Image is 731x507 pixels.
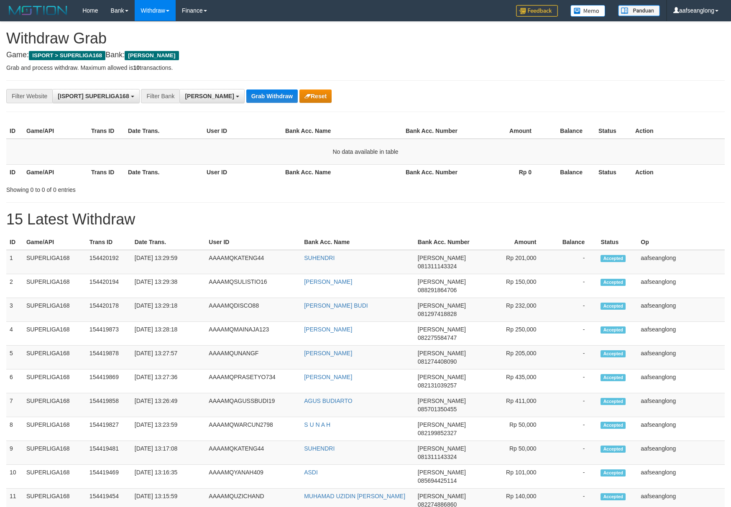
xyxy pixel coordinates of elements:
[476,322,549,346] td: Rp 250,000
[601,350,626,357] span: Accepted
[301,234,414,250] th: Bank Acc. Name
[6,234,23,250] th: ID
[86,322,131,346] td: 154419873
[6,139,725,165] td: No data available in table
[418,334,457,341] span: Copy 082275584747 to clipboard
[23,417,86,441] td: SUPERLIGA168
[131,417,206,441] td: [DATE] 13:23:59
[418,350,466,357] span: [PERSON_NAME]
[29,51,105,60] span: ISPORT > SUPERLIGA168
[131,346,206,369] td: [DATE] 13:27:57
[549,369,598,393] td: -
[476,441,549,465] td: Rp 50,000
[597,234,637,250] th: Status
[203,123,282,139] th: User ID
[637,250,725,274] td: aafseanglong
[88,123,125,139] th: Trans ID
[418,302,466,309] span: [PERSON_NAME]
[476,250,549,274] td: Rp 201,000
[131,234,206,250] th: Date Trans.
[418,397,466,404] span: [PERSON_NAME]
[299,89,332,103] button: Reset
[179,89,244,103] button: [PERSON_NAME]
[205,393,301,417] td: AAAAMQAGUSSBUDI19
[304,397,352,404] a: AGUS BUDIARTO
[6,182,298,194] div: Showing 0 to 0 of 0 entries
[418,374,466,380] span: [PERSON_NAME]
[476,465,549,489] td: Rp 101,000
[414,234,476,250] th: Bank Acc. Number
[476,234,549,250] th: Amount
[304,326,352,333] a: [PERSON_NAME]
[205,369,301,393] td: AAAAMQPRASETYO734
[6,51,725,59] h4: Game: Bank:
[86,250,131,274] td: 154420192
[601,326,626,334] span: Accepted
[595,164,632,180] th: Status
[205,250,301,274] td: AAAAMQKATENG44
[86,393,131,417] td: 154419858
[601,422,626,429] span: Accepted
[23,441,86,465] td: SUPERLIGA168
[125,51,179,60] span: [PERSON_NAME]
[86,298,131,322] td: 154420178
[23,298,86,322] td: SUPERLIGA168
[304,445,335,452] a: SUHENDRI
[205,417,301,441] td: AAAAMQWARCUN2798
[6,64,725,72] p: Grab and process withdraw. Maximum allowed is transactions.
[637,234,725,250] th: Op
[6,465,23,489] td: 10
[544,164,595,180] th: Balance
[418,278,466,285] span: [PERSON_NAME]
[6,211,725,228] h1: 15 Latest Withdraw
[418,311,457,317] span: Copy 081297418828 to clipboard
[476,346,549,369] td: Rp 205,000
[131,465,206,489] td: [DATE] 13:16:35
[23,369,86,393] td: SUPERLIGA168
[637,417,725,441] td: aafseanglong
[418,445,466,452] span: [PERSON_NAME]
[6,417,23,441] td: 8
[6,441,23,465] td: 9
[86,234,131,250] th: Trans ID
[418,263,457,270] span: Copy 081311143324 to clipboard
[637,369,725,393] td: aafseanglong
[632,164,725,180] th: Action
[141,89,179,103] div: Filter Bank
[418,453,457,460] span: Copy 081311143324 to clipboard
[304,302,368,309] a: [PERSON_NAME] BUDI
[205,346,301,369] td: AAAAMQUNANGF
[637,393,725,417] td: aafseanglong
[637,465,725,489] td: aafseanglong
[601,493,626,500] span: Accepted
[131,274,206,298] td: [DATE] 13:29:38
[549,465,598,489] td: -
[304,255,335,261] a: SUHENDRI
[131,298,206,322] td: [DATE] 13:29:18
[304,421,330,428] a: S U N A H
[418,326,466,333] span: [PERSON_NAME]
[476,417,549,441] td: Rp 50,000
[86,417,131,441] td: 154419827
[185,93,234,99] span: [PERSON_NAME]
[402,164,467,180] th: Bank Acc. Number
[601,469,626,476] span: Accepted
[203,164,282,180] th: User ID
[601,303,626,310] span: Accepted
[601,279,626,286] span: Accepted
[23,123,88,139] th: Game/API
[86,369,131,393] td: 154419869
[131,369,206,393] td: [DATE] 13:27:36
[6,30,725,47] h1: Withdraw Grab
[618,5,660,16] img: panduan.png
[6,369,23,393] td: 6
[125,123,203,139] th: Date Trans.
[88,164,125,180] th: Trans ID
[549,274,598,298] td: -
[23,465,86,489] td: SUPERLIGA168
[282,123,402,139] th: Bank Acc. Name
[6,298,23,322] td: 3
[23,274,86,298] td: SUPERLIGA168
[570,5,606,17] img: Button%20Memo.svg
[549,417,598,441] td: -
